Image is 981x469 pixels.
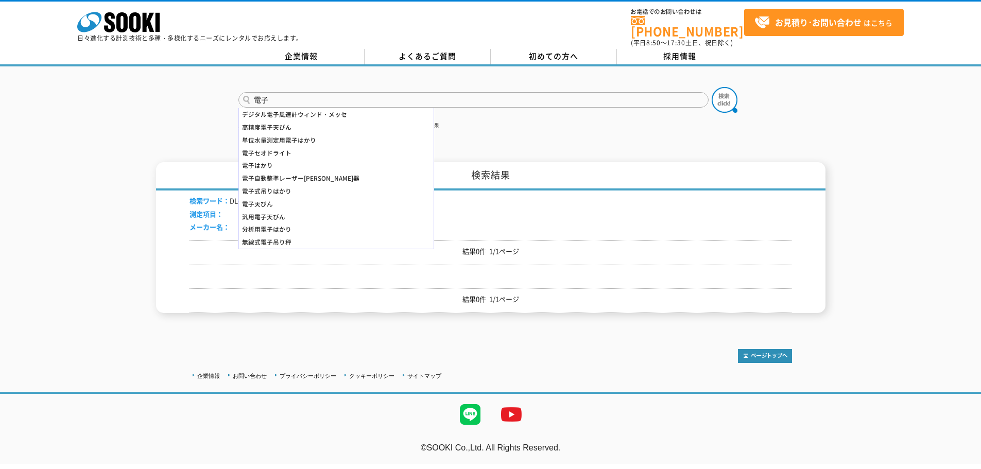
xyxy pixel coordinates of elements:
[450,394,491,435] img: LINE
[239,198,434,211] div: 電子天びん
[407,373,441,379] a: サイトマップ
[617,49,743,64] a: 採用情報
[239,223,434,236] div: 分析用電子はかり
[631,9,744,15] span: お電話でのお問い合わせは
[712,87,737,113] img: btn_search.png
[631,16,744,37] a: [PHONE_NUMBER]
[190,196,251,206] li: DL-502
[754,15,892,30] span: はこちら
[239,147,434,160] div: 電子セオドライト
[239,211,434,223] div: 汎用電子天びん
[156,162,825,190] h1: 検索結果
[190,294,792,305] p: 結果0件 1/1ページ
[190,196,230,205] span: 検索ワード：
[239,108,434,121] div: デジタル電子風速計ウィンド・メッセ
[631,38,733,47] span: (平日 ～ 土日、祝日除く)
[190,222,230,232] span: メーカー名：
[529,50,578,62] span: 初めての方へ
[646,38,661,47] span: 8:50
[365,49,491,64] a: よくあるご質問
[190,209,223,219] span: 測定項目：
[239,236,434,249] div: 無線式電子吊り秤
[239,172,434,185] div: 電子自動整準レーザー[PERSON_NAME]器
[744,9,904,36] a: お見積り･お問い合わせはこちら
[77,35,303,41] p: 日々進化する計測技術と多種・多様化するニーズにレンタルでお応えします。
[238,92,709,108] input: 商品名、型式、NETIS番号を入力してください
[239,185,434,198] div: 電子式吊りはかり
[491,49,617,64] a: 初めての方へ
[738,349,792,363] img: トップページへ
[239,159,434,172] div: 電子はかり
[280,373,336,379] a: プライバシーポリシー
[667,38,685,47] span: 17:30
[238,49,365,64] a: 企業情報
[941,454,981,462] a: テストMail
[775,16,862,28] strong: お見積り･お問い合わせ
[190,246,792,257] p: 結果0件 1/1ページ
[233,373,267,379] a: お問い合わせ
[239,134,434,147] div: 単位水量測定用電子はかり
[239,121,434,134] div: 高精度電子天びん
[491,394,532,435] img: YouTube
[349,373,394,379] a: クッキーポリシー
[197,373,220,379] a: 企業情報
